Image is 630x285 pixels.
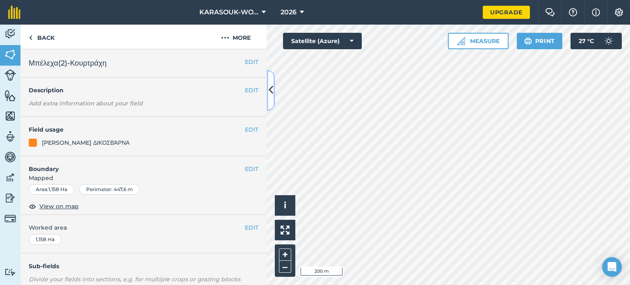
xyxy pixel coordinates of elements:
[281,226,290,235] img: Four arrows, one pointing top left, one top right, one bottom right and the last bottom left
[21,156,245,173] h4: Boundary
[21,25,63,49] a: Back
[571,33,622,49] button: 27 °C
[245,125,258,134] button: EDIT
[284,200,286,210] span: i
[614,8,624,16] img: A cog icon
[39,202,79,211] span: View on map
[483,6,530,19] a: Upgrade
[5,110,16,122] img: svg+xml;base64,PHN2ZyB4bWxucz0iaHR0cDovL3d3dy53My5vcmcvMjAwMC9zdmciIHdpZHRoPSI1NiIgaGVpZ2h0PSI2MC...
[279,261,291,273] button: –
[5,130,16,143] img: svg+xml;base64,PD94bWwgdmVyc2lvbj0iMS4wIiBlbmNvZGluZz0idXRmLTgiPz4KPCEtLSBHZW5lcmF0b3I6IEFkb2JlIE...
[29,234,62,245] div: 1,158 Ha
[245,223,258,232] button: EDIT
[29,276,240,283] em: Divide your fields into sections, e.g. for multiple crops or grazing blocks
[29,184,74,195] div: Area : 1,158 Ha
[29,125,245,134] h4: Field usage
[602,257,622,277] div: Open Intercom Messenger
[29,57,107,69] span: Μπέλεχα(2)-Κουρτράχη
[29,100,143,107] em: Add extra information about your field
[29,33,32,43] img: svg+xml;base64,PHN2ZyB4bWxucz0iaHR0cDovL3d3dy53My5vcmcvMjAwMC9zdmciIHdpZHRoPSI5IiBoZWlnaHQ9IjI0Ii...
[21,173,267,182] span: Mapped
[245,164,258,173] button: EDIT
[579,33,594,49] span: 27 ° C
[568,8,578,16] img: A question mark icon
[457,37,465,45] img: Ruler icon
[5,171,16,184] img: svg+xml;base64,PD94bWwgdmVyc2lvbj0iMS4wIiBlbmNvZGluZz0idXRmLTgiPz4KPCEtLSBHZW5lcmF0b3I6IEFkb2JlIE...
[5,151,16,163] img: svg+xml;base64,PD94bWwgdmVyc2lvbj0iMS4wIiBlbmNvZGluZz0idXRmLTgiPz4KPCEtLSBHZW5lcmF0b3I6IEFkb2JlIE...
[5,48,16,61] img: svg+xml;base64,PHN2ZyB4bWxucz0iaHR0cDovL3d3dy53My5vcmcvMjAwMC9zdmciIHdpZHRoPSI1NiIgaGVpZ2h0PSI2MC...
[592,7,600,17] img: svg+xml;base64,PHN2ZyB4bWxucz0iaHR0cDovL3d3dy53My5vcmcvMjAwMC9zdmciIHdpZHRoPSIxNyIgaGVpZ2h0PSIxNy...
[21,262,267,271] h4: Sub-fields
[283,33,362,49] button: Satellite (Azure)
[275,195,295,216] button: i
[5,268,16,276] img: svg+xml;base64,PD94bWwgdmVyc2lvbj0iMS4wIiBlbmNvZGluZz0idXRmLTgiPz4KPCEtLSBHZW5lcmF0b3I6IEFkb2JlIE...
[524,36,532,46] img: svg+xml;base64,PHN2ZyB4bWxucz0iaHR0cDovL3d3dy53My5vcmcvMjAwMC9zdmciIHdpZHRoPSIxOSIgaGVpZ2h0PSIyNC...
[545,8,555,16] img: Two speech bubbles overlapping with the left bubble in the forefront
[79,184,140,195] div: Perimeter : 447,6 m
[42,138,130,147] div: [PERSON_NAME] ΔΙΚΟΣΒΆΡΝΑ
[517,33,563,49] button: Print
[29,201,79,211] button: View on map
[5,89,16,102] img: svg+xml;base64,PHN2ZyB4bWxucz0iaHR0cDovL3d3dy53My5vcmcvMjAwMC9zdmciIHdpZHRoPSI1NiIgaGVpZ2h0PSI2MC...
[5,28,16,40] img: svg+xml;base64,PD94bWwgdmVyc2lvbj0iMS4wIiBlbmNvZGluZz0idXRmLTgiPz4KPCEtLSBHZW5lcmF0b3I6IEFkb2JlIE...
[221,33,229,43] img: svg+xml;base64,PHN2ZyB4bWxucz0iaHR0cDovL3d3dy53My5vcmcvMjAwMC9zdmciIHdpZHRoPSIyMCIgaGVpZ2h0PSIyNC...
[29,86,258,95] h4: Description
[245,86,258,95] button: EDIT
[199,7,258,17] span: KARASOUK-WORKS
[448,33,509,49] button: Measure
[245,57,258,66] button: EDIT
[281,7,297,17] span: 2026
[8,6,21,19] img: fieldmargin Logo
[29,223,258,232] span: Worked area
[29,201,36,211] img: svg+xml;base64,PHN2ZyB4bWxucz0iaHR0cDovL3d3dy53My5vcmcvMjAwMC9zdmciIHdpZHRoPSIxOCIgaGVpZ2h0PSIyNC...
[5,192,16,204] img: svg+xml;base64,PD94bWwgdmVyc2lvbj0iMS4wIiBlbmNvZGluZz0idXRmLTgiPz4KPCEtLSBHZW5lcmF0b3I6IEFkb2JlIE...
[205,25,267,49] button: More
[279,249,291,261] button: +
[5,69,16,81] img: svg+xml;base64,PD94bWwgdmVyc2lvbj0iMS4wIiBlbmNvZGluZz0idXRmLTgiPz4KPCEtLSBHZW5lcmF0b3I6IEFkb2JlIE...
[600,33,617,49] img: svg+xml;base64,PD94bWwgdmVyc2lvbj0iMS4wIiBlbmNvZGluZz0idXRmLTgiPz4KPCEtLSBHZW5lcmF0b3I6IEFkb2JlIE...
[5,213,16,224] img: svg+xml;base64,PD94bWwgdmVyc2lvbj0iMS4wIiBlbmNvZGluZz0idXRmLTgiPz4KPCEtLSBHZW5lcmF0b3I6IEFkb2JlIE...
